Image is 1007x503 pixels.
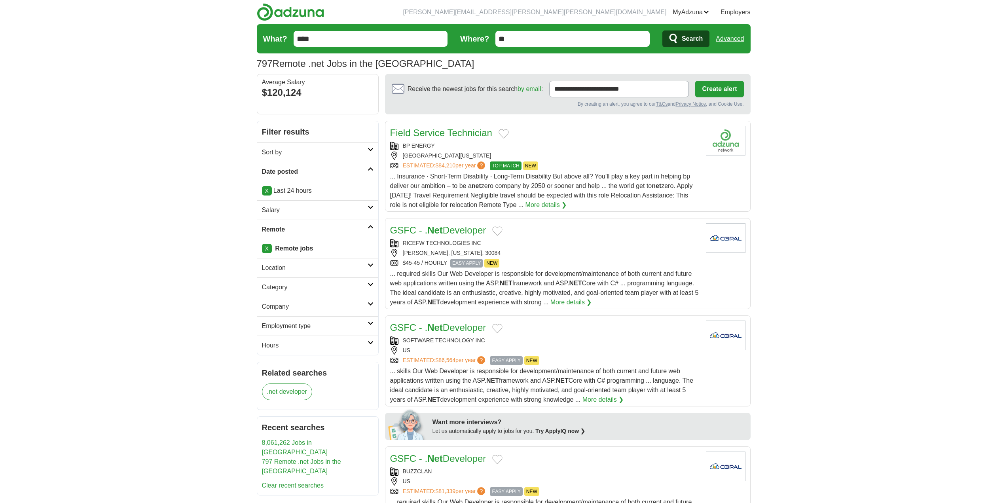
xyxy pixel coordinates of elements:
span: NEW [523,161,538,170]
button: Add to favorite jobs [492,455,503,464]
a: .net developer [262,383,312,400]
span: $81,339 [435,488,455,494]
button: Add to favorite jobs [492,226,503,236]
a: 8,061,262 Jobs in [GEOGRAPHIC_DATA] [262,439,328,456]
div: Average Salary [262,79,374,85]
a: Category [257,277,378,297]
div: SOFTWARE TECHNOLOGY INC [390,336,700,345]
a: 797 Remote .net Jobs in the [GEOGRAPHIC_DATA] [262,458,341,475]
a: RICEFW TECHNOLOGIES INC [403,240,481,246]
a: ESTIMATED:$84,210per year? [403,161,487,170]
h2: Date posted [262,167,368,177]
img: Adzuna logo [257,3,324,21]
a: More details ❯ [525,200,567,210]
div: BUZZCLAN [390,467,700,476]
a: Date posted [257,162,378,181]
span: ? [477,161,485,169]
h2: Hours [262,341,368,350]
button: Add to favorite jobs [492,324,503,333]
strong: Remote jobs [275,245,313,252]
h2: Location [262,263,368,273]
h1: Remote .net Jobs in the [GEOGRAPHIC_DATA] [257,58,474,69]
h2: Salary [262,205,368,215]
img: Company logo [706,452,745,481]
a: X [262,186,272,196]
a: Field Service Technician [390,127,492,138]
a: MyAdzuna [673,8,709,17]
span: ... Insurance · Short-Term Disability · Long-Term Disability But above all? You’ll play a key par... [390,173,693,208]
a: Try ApplyIQ now ❯ [535,428,585,434]
a: GSFC - .NetDeveloper [390,322,486,333]
strong: NET [556,377,569,384]
img: apply-iq-scientist.png [388,408,427,440]
button: Search [662,30,709,47]
a: Salary [257,200,378,220]
strong: NET [569,280,582,287]
a: ESTIMATED:$86,564per year? [403,356,487,365]
div: By creating an alert, you agree to our and , and Cookie Use. [392,101,744,108]
a: Employment type [257,316,378,336]
a: T&Cs [656,101,668,107]
h2: Category [262,283,368,292]
label: Where? [460,33,489,45]
a: Privacy Notice [675,101,706,107]
a: Location [257,258,378,277]
a: Hours [257,336,378,355]
span: NEW [524,356,539,365]
span: EASY APPLY [450,259,483,268]
div: BP ENERGY [390,142,700,150]
strong: NET [486,377,499,384]
h2: Sort by [262,148,368,157]
label: What? [263,33,287,45]
div: $45-45 / HOURLY [390,259,700,268]
strong: net [472,182,481,189]
div: US [390,477,700,486]
span: ... skills Our Web Developer is responsible for development/maintenance of both current and futur... [390,368,694,403]
a: X [262,244,272,253]
span: ... required skills Our Web Developer is responsible for development/maintenance of both current ... [390,270,699,306]
div: US [390,346,700,355]
a: GSFC - .NetDeveloper [390,225,486,235]
a: GSFC - .NetDeveloper [390,453,486,464]
span: 797 [257,57,273,71]
a: ESTIMATED:$81,339per year? [403,487,487,496]
button: Create alert [695,81,743,97]
strong: Net [427,453,443,464]
a: Sort by [257,142,378,162]
a: More details ❯ [550,298,592,307]
a: Advanced [716,31,744,47]
div: [PERSON_NAME], [US_STATE], 30084 [390,249,700,257]
h2: Employment type [262,321,368,331]
a: Remote [257,220,378,239]
span: $86,564 [435,357,455,363]
span: ? [477,487,485,495]
a: Clear recent searches [262,482,324,489]
a: by email [518,85,541,92]
p: Last 24 hours [262,186,374,196]
a: Employers [721,8,751,17]
h2: Filter results [257,121,378,142]
a: Company [257,297,378,316]
strong: Net [427,322,443,333]
img: Company logo [706,321,745,350]
h2: Related searches [262,367,374,379]
div: $120,124 [262,85,374,100]
img: RICEFW Technologies logo [706,223,745,253]
h2: Remote [262,225,368,234]
span: Receive the newest jobs for this search : [408,84,543,94]
strong: NET [427,299,440,306]
li: [PERSON_NAME][EMAIL_ADDRESS][PERSON_NAME][PERSON_NAME][DOMAIN_NAME] [403,8,666,17]
div: [GEOGRAPHIC_DATA][US_STATE] [390,152,700,160]
img: Company logo [706,126,745,156]
strong: NET [500,280,512,287]
a: More details ❯ [582,395,624,404]
h2: Recent searches [262,421,374,433]
strong: Net [427,225,443,235]
div: Want more interviews? [432,418,746,427]
span: EASY APPLY [490,487,522,496]
h2: Company [262,302,368,311]
strong: net [652,182,661,189]
strong: NET [427,396,440,403]
span: TOP MATCH [490,161,521,170]
div: Let us automatically apply to jobs for you. [432,427,746,435]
